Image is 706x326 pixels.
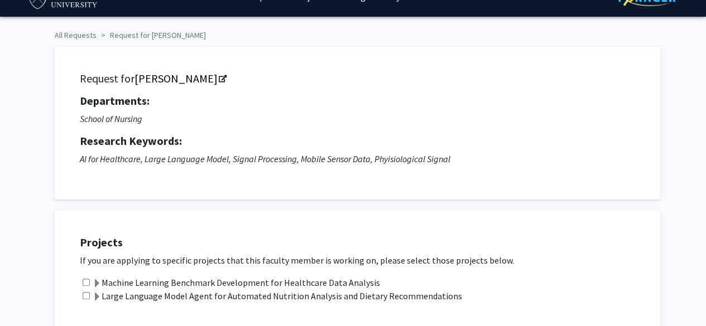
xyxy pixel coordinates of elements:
label: Large Language Model Agent for Automated Nutrition Analysis and Dietary Recommendations [93,289,462,303]
strong: Research Keywords: [80,134,182,148]
a: All Requests [55,30,97,40]
a: Opens in a new tab [135,71,225,85]
i: AI for Healthcare, Large Language Model, Signal Processing, Mobile Sensor Data, Phyisiological Si... [80,153,450,164]
h5: Request for [80,72,635,85]
ol: breadcrumb [55,25,652,41]
strong: Departments: [80,94,150,108]
p: If you are applying to specific projects that this faculty member is working on, please select th... [80,254,649,267]
iframe: Chat [8,276,47,318]
label: Machine Learning Benchmark Development for Healthcare Data Analysis [93,276,380,289]
i: School of Nursing [80,113,142,124]
strong: Projects [80,235,123,249]
li: Request for [PERSON_NAME] [97,30,206,41]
